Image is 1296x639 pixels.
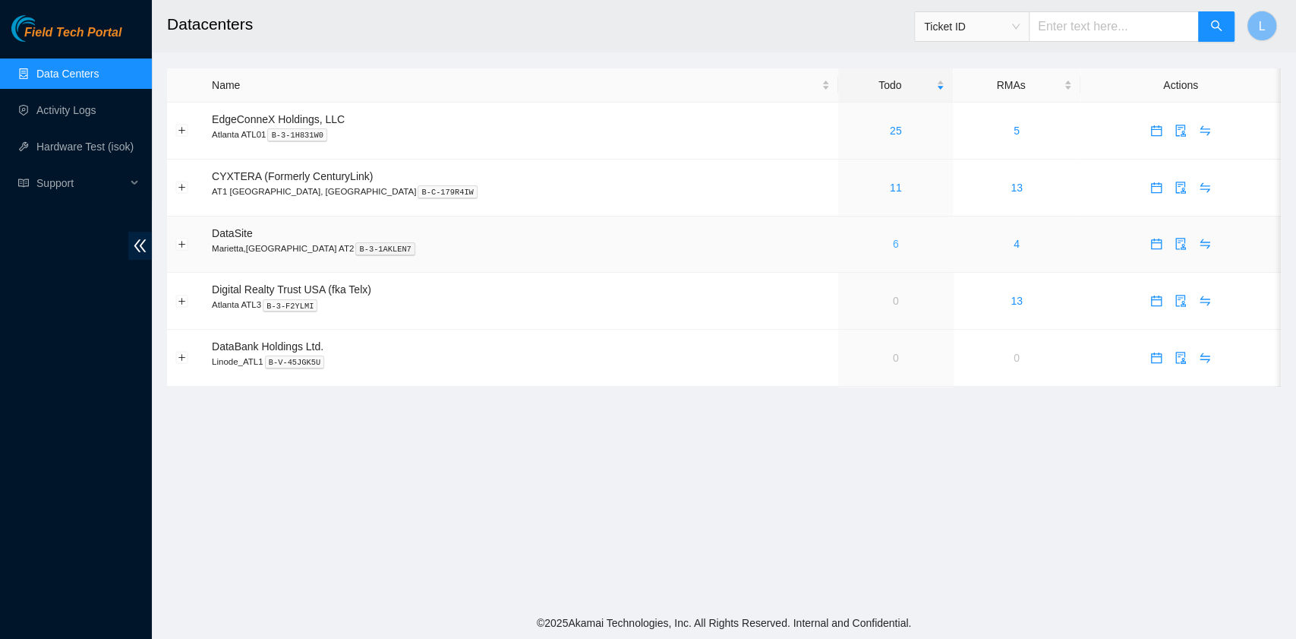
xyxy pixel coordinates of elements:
[212,128,830,141] p: Atlanta ATL01
[418,185,478,199] kbd: B-C-179R4IW
[212,113,345,125] span: EdgeConneX Holdings, LLC
[1014,238,1020,250] a: 4
[1169,238,1192,250] span: audit
[212,355,830,369] p: Linode_ATL1
[36,141,134,153] a: Hardware Test (isok)
[1169,125,1192,137] span: audit
[263,299,317,313] kbd: B-3-F2YLMI
[1144,232,1168,256] button: calendar
[1144,176,1168,200] button: calendar
[1144,182,1168,194] a: calendar
[1193,295,1217,307] a: swap
[212,340,323,353] span: DataBank Holdings Ltd.
[1210,20,1222,34] span: search
[1168,238,1193,250] a: audit
[1011,295,1023,307] a: 13
[893,238,899,250] a: 6
[355,242,415,256] kbd: B-3-1AKLEN7
[1168,346,1193,370] button: audit
[893,352,899,364] a: 0
[176,182,188,194] button: Expand row
[1014,125,1020,137] a: 5
[1168,352,1193,364] a: audit
[36,168,126,198] span: Support
[1169,182,1192,194] span: audit
[212,170,373,182] span: CYXTERA (Formerly CenturyLink)
[1193,352,1217,364] a: swap
[24,26,121,40] span: Field Tech Portal
[152,607,1296,639] footer: © 2025 Akamai Technologies, Inc. All Rights Reserved. Internal and Confidential.
[1193,238,1217,250] a: swap
[36,68,99,80] a: Data Centers
[1259,17,1266,36] span: L
[1193,176,1217,200] button: swap
[128,232,152,260] span: double-left
[212,298,830,312] p: Atlanta ATL3
[1247,11,1277,41] button: L
[267,128,327,142] kbd: B-3-1H831W0
[1193,346,1217,370] button: swap
[212,185,830,198] p: AT1 [GEOGRAPHIC_DATA], [GEOGRAPHIC_DATA]
[1169,295,1192,307] span: audit
[1168,295,1193,307] a: audit
[1168,289,1193,313] button: audit
[1194,125,1216,137] span: swap
[1144,346,1168,370] button: calendar
[1193,289,1217,313] button: swap
[11,15,77,42] img: Akamai Technologies
[893,295,899,307] a: 0
[924,15,1020,38] span: Ticket ID
[1193,232,1217,256] button: swap
[1080,68,1281,103] th: Actions
[18,178,29,188] span: read
[1194,352,1216,364] span: swap
[1144,125,1168,137] a: calendar
[1168,182,1193,194] a: audit
[1198,11,1235,42] button: search
[1144,295,1168,307] a: calendar
[1168,125,1193,137] a: audit
[1193,182,1217,194] a: swap
[176,352,188,364] button: Expand row
[1029,11,1199,42] input: Enter text here...
[1144,119,1168,143] button: calendar
[1168,119,1193,143] button: audit
[212,227,253,239] span: DataSite
[11,27,121,47] a: Akamai TechnologiesField Tech Portal
[265,356,325,369] kbd: B-V-45JGK5U
[1194,238,1216,250] span: swap
[1145,352,1168,364] span: calendar
[1194,295,1216,307] span: swap
[1144,238,1168,250] a: calendar
[1145,295,1168,307] span: calendar
[1144,352,1168,364] a: calendar
[176,125,188,137] button: Expand row
[1193,119,1217,143] button: swap
[1193,125,1217,137] a: swap
[212,283,371,296] span: Digital Realty Trust USA (fka Telx)
[1169,352,1192,364] span: audit
[1011,182,1023,194] a: 13
[36,104,96,116] a: Activity Logs
[1168,232,1193,256] button: audit
[890,125,902,137] a: 25
[1145,125,1168,137] span: calendar
[1168,176,1193,200] button: audit
[1144,289,1168,313] button: calendar
[1145,182,1168,194] span: calendar
[1014,352,1020,364] a: 0
[890,182,902,194] a: 11
[176,238,188,250] button: Expand row
[176,295,188,307] button: Expand row
[1145,238,1168,250] span: calendar
[1194,182,1216,194] span: swap
[212,242,830,255] p: Marietta,[GEOGRAPHIC_DATA] AT2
